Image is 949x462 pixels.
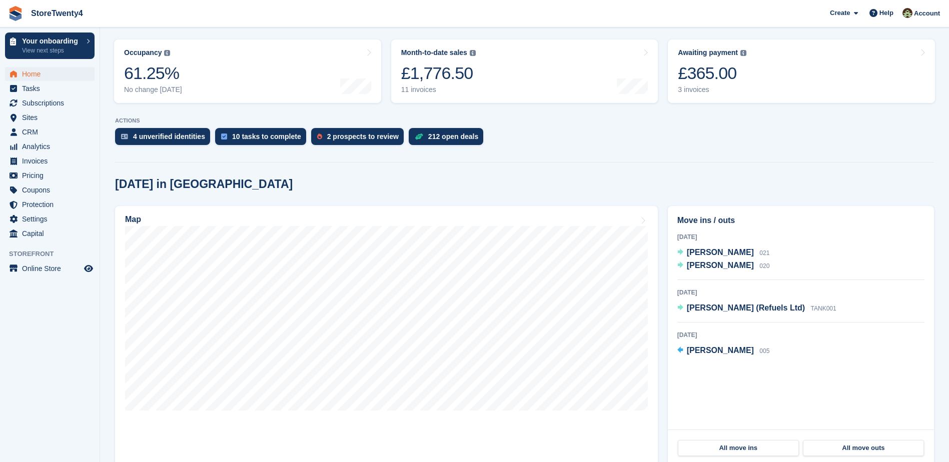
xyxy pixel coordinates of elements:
img: verify_identity-adf6edd0f0f0b5bbfe63781bf79b02c33cf7c696d77639b501bdc392416b5a36.svg [121,133,128,139]
a: Occupancy 61.25% No change [DATE] [114,39,381,103]
span: Protection [22,197,82,211]
div: 4 unverified identities [133,132,205,140]
a: 2 prospects to review [311,128,409,150]
span: CRM [22,125,82,139]
a: menu [5,96,95,110]
a: menu [5,212,95,226]
span: Capital [22,226,82,240]
a: All move ins [678,440,799,456]
span: Coupons [22,183,82,197]
p: Your onboarding [22,37,82,44]
a: StoreTwenty4 [27,5,87,21]
span: Analytics [22,139,82,153]
h2: Move ins / outs [677,214,924,226]
a: 10 tasks to complete [215,128,311,150]
a: menu [5,154,95,168]
img: deal-1b604bf984904fb50ccaf53a9ad4b4a5d6e5aea283cecdc64d6e3604feb123c2.svg [415,133,423,140]
span: 005 [759,347,769,354]
img: icon-info-grey-7440780725fd019a000dd9b08b2336e03edf1995a4989e88bcd33f0948082b44.svg [164,50,170,56]
img: task-75834270c22a3079a89374b754ae025e5fb1db73e45f91037f5363f120a921f8.svg [221,133,227,139]
a: Awaiting payment £365.00 3 invoices [668,39,935,103]
a: Your onboarding View next steps [5,32,95,59]
img: icon-info-grey-7440780725fd019a000dd9b08b2336e03edf1995a4989e88bcd33f0948082b44.svg [470,50,476,56]
a: menu [5,125,95,139]
span: Tasks [22,81,82,95]
span: Create [830,8,850,18]
a: All move outs [803,440,924,456]
h2: Map [125,215,141,224]
div: [DATE] [677,232,924,241]
div: 2 prospects to review [327,132,399,140]
span: 021 [759,249,769,256]
a: menu [5,197,95,211]
span: Account [914,8,940,18]
div: Awaiting payment [678,48,738,57]
div: Occupancy [124,48,162,57]
a: [PERSON_NAME] 020 [677,259,770,272]
span: Pricing [22,168,82,182]
a: [PERSON_NAME] (Refuels Ltd) TANK001 [677,302,836,315]
a: menu [5,81,95,95]
div: Month-to-date sales [401,48,467,57]
a: Month-to-date sales £1,776.50 11 invoices [391,39,658,103]
a: 212 open deals [409,128,488,150]
a: menu [5,183,95,197]
a: [PERSON_NAME] 021 [677,246,770,259]
div: 10 tasks to complete [232,132,301,140]
span: Storefront [9,249,100,259]
div: 212 open deals [428,132,478,140]
span: Invoices [22,154,82,168]
img: Lee Hanlon [902,8,912,18]
span: Home [22,67,82,81]
a: menu [5,110,95,124]
span: [PERSON_NAME] [687,261,754,269]
span: 020 [759,262,769,269]
span: [PERSON_NAME] [687,346,754,354]
div: 11 invoices [401,85,476,94]
a: 4 unverified identities [115,128,215,150]
span: Online Store [22,261,82,275]
p: ACTIONS [115,117,934,124]
span: Help [879,8,893,18]
div: No change [DATE] [124,85,182,94]
a: menu [5,261,95,275]
a: [PERSON_NAME] 005 [677,344,770,357]
div: 3 invoices [678,85,746,94]
a: menu [5,226,95,240]
img: icon-info-grey-7440780725fd019a000dd9b08b2336e03edf1995a4989e88bcd33f0948082b44.svg [740,50,746,56]
span: TANK001 [811,305,836,312]
div: £1,776.50 [401,63,476,83]
span: Subscriptions [22,96,82,110]
div: [DATE] [677,330,924,339]
a: Preview store [83,262,95,274]
a: menu [5,168,95,182]
span: Settings [22,212,82,226]
span: [PERSON_NAME] (Refuels Ltd) [687,303,805,312]
span: Sites [22,110,82,124]
p: View next steps [22,46,82,55]
img: stora-icon-8386f47178a22dfd0bd8f6a31ec36ba5ce8667c1dd55bd0f319d3a0aa187defe.svg [8,6,23,21]
img: prospect-51fa495bee0391a8d652442698ab0144808aea92771e9ea1ae160a38d050c398.svg [317,133,322,139]
div: 61.25% [124,63,182,83]
h2: [DATE] in [GEOGRAPHIC_DATA] [115,177,293,191]
a: menu [5,67,95,81]
div: [DATE] [677,288,924,297]
a: menu [5,139,95,153]
span: [PERSON_NAME] [687,248,754,256]
div: £365.00 [678,63,746,83]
